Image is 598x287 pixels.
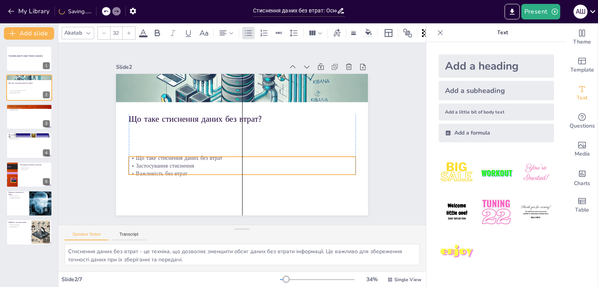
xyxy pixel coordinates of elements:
div: Add a table [566,191,598,219]
div: 2 [43,91,50,98]
span: Questions [570,122,595,130]
img: 5.jpeg [478,194,514,230]
input: Insert title [253,5,337,16]
p: Майбутнє стиснення даних [9,221,29,224]
div: 3 [43,120,50,127]
p: Важливість без втрат [9,92,50,94]
p: Що таке стиснення даних без втрат? [130,101,357,137]
textarea: Стиснення даних без втрат - це техніка, що дозволяє зменшити обсяг даних без втрати інформації. Ц... [65,244,420,265]
span: Text [577,94,587,102]
p: Вибір алгоритму [20,168,50,169]
p: Швидкість доступу [9,108,50,110]
img: 4.jpeg [439,194,475,230]
p: Обчислювальні ресурси [9,196,27,198]
p: Text [447,23,559,42]
div: 1 [6,46,52,72]
div: 7 [43,236,50,243]
span: Single View [394,276,421,283]
p: Оптимальні алгоритми [9,198,27,199]
div: Add charts and graphs [566,163,598,191]
div: 34 % [362,276,381,283]
div: Akatab [63,28,84,38]
div: Add text boxes [566,79,598,107]
div: Add ready made slides [566,51,598,79]
div: 2 [6,75,52,100]
p: Виклики стиснення [9,195,27,196]
img: 2.jpeg [478,155,514,191]
img: 1.jpeg [439,155,475,191]
strong: Стиснення даних без втрат: Основи та переваги [9,55,42,57]
p: Що таке стиснення даних без втрат [127,142,353,173]
span: Theme [573,38,591,46]
p: Застосування стиснення даних [9,134,50,136]
span: Position [403,28,412,38]
p: Мультимедіа [9,137,50,138]
div: 4 [6,133,52,158]
p: Інтеграція технологій [9,225,29,227]
div: Add a formula [439,124,554,142]
div: Add a little bit of body text [439,103,554,121]
p: Що таке стиснення даних без втрат [9,89,50,91]
div: 3 [6,104,52,129]
p: Зменшення витрат [9,110,50,111]
p: Перспективи розвитку [9,224,29,226]
p: Застосування стиснення [126,150,352,181]
img: 6.jpeg [518,194,554,230]
div: Get real-time input from your audience [566,107,598,135]
div: Saving...... [59,8,91,15]
p: Що таке стиснення даних без втрат? [9,82,50,84]
p: Якість даних [20,169,50,170]
img: 7.jpeg [439,234,475,270]
div: 6 [43,207,50,214]
p: Сфери застосування [9,136,50,137]
p: Переваги стиснення [9,107,50,108]
span: Media [575,150,590,158]
p: Переваги стиснення без втрат [9,105,50,107]
img: 3.jpeg [518,155,554,191]
div: 5 [6,162,52,187]
p: Популярні алгоритми стиснення [20,163,50,166]
button: Export to PowerPoint [505,4,520,19]
div: Change the overall theme [566,23,598,51]
div: 4 [43,149,50,156]
div: Add a subheading [439,81,554,100]
button: Transcript [112,232,146,240]
span: Template [570,66,594,74]
button: а ш [573,4,587,19]
p: Виклики стиснення без втрат [9,191,27,196]
p: Відомі алгоритми [20,166,50,168]
button: My Library [6,5,53,17]
p: Застосування стиснення [9,91,50,93]
div: Layout [382,27,395,39]
div: а ш [573,5,587,19]
p: Резервне копіювання [9,138,50,140]
button: Present [521,4,560,19]
span: Charts [574,179,590,188]
div: Slide 2 / 7 [62,276,280,283]
div: Add images, graphics, shapes or video [566,135,598,163]
div: Add a heading [439,54,554,78]
button: Add slide [4,27,54,40]
div: 7 [6,219,52,245]
div: Column Count [307,27,324,39]
div: 5 [43,178,50,185]
p: Важливість без втрат [125,157,351,189]
p: Нові алгоритми [9,227,29,228]
button: Speaker Notes [65,232,109,240]
div: 6 [6,191,52,216]
div: Background color [362,29,374,37]
div: Border settings [349,27,358,39]
div: Slide 2 [123,51,291,75]
span: Table [575,206,589,214]
div: Text effects [331,27,343,39]
div: 1 [43,62,50,69]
